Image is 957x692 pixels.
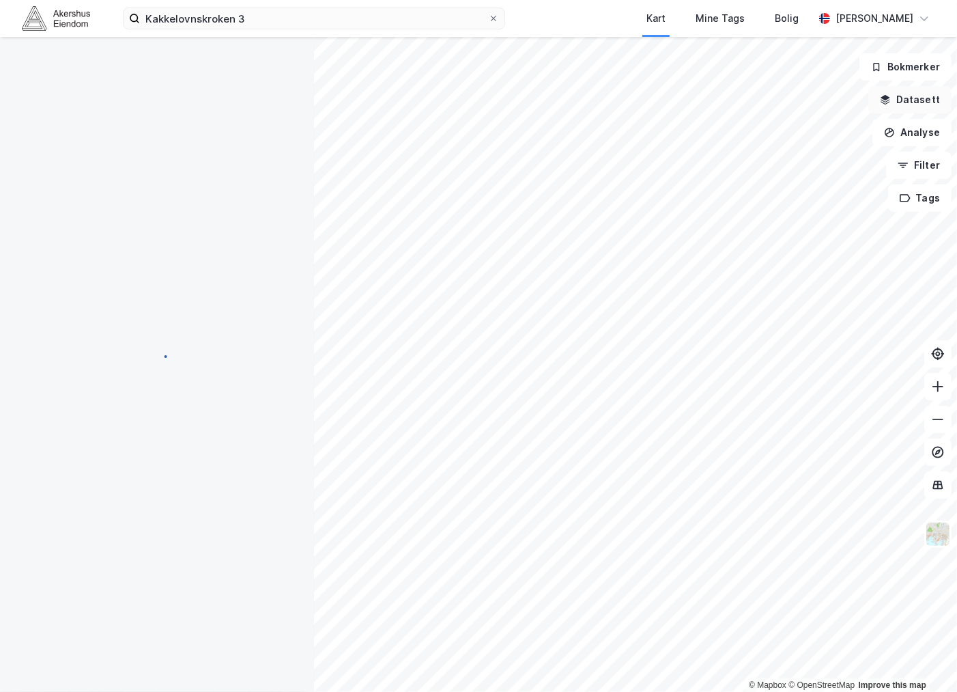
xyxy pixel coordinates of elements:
[22,6,90,30] img: akershus-eiendom-logo.9091f326c980b4bce74ccdd9f866810c.svg
[872,119,952,146] button: Analyse
[775,10,799,27] div: Bolig
[140,8,488,29] input: Søk på adresse, matrikkel, gårdeiere, leietakere eller personer
[696,10,745,27] div: Mine Tags
[749,680,786,690] a: Mapbox
[859,680,926,690] a: Improve this map
[859,53,952,81] button: Bokmerker
[146,346,168,368] img: spinner.a6d8c91a73a9ac5275cf975e30b51cfb.svg
[646,10,666,27] div: Kart
[889,626,957,692] div: Kontrollprogram for chat
[835,10,913,27] div: [PERSON_NAME]
[888,184,952,212] button: Tags
[889,626,957,692] iframe: Chat Widget
[788,680,855,690] a: OpenStreetMap
[868,86,952,113] button: Datasett
[886,152,952,179] button: Filter
[925,521,951,547] img: Z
